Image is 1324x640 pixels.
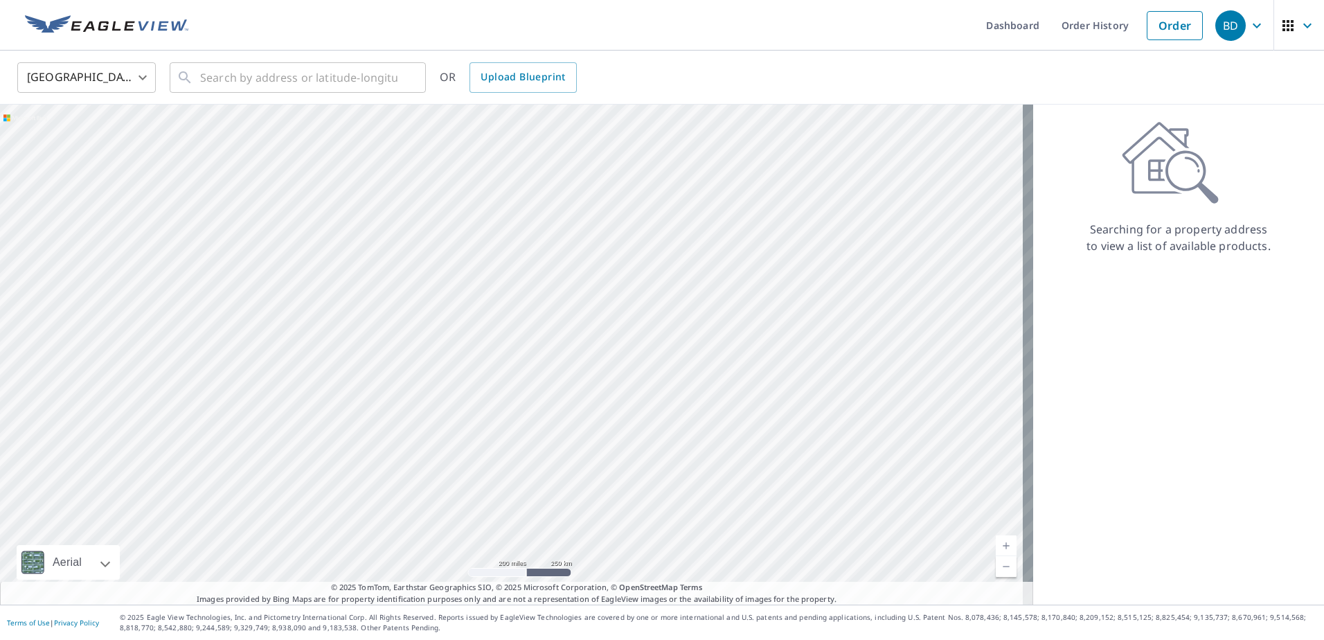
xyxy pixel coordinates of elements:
a: OpenStreetMap [619,582,677,592]
div: [GEOGRAPHIC_DATA] [17,58,156,97]
span: Upload Blueprint [481,69,565,86]
a: Terms [680,582,703,592]
a: Upload Blueprint [469,62,576,93]
p: © 2025 Eagle View Technologies, Inc. and Pictometry International Corp. All Rights Reserved. Repo... [120,612,1317,633]
a: Order [1147,11,1203,40]
input: Search by address or latitude-longitude [200,58,397,97]
div: Aerial [17,545,120,580]
span: © 2025 TomTom, Earthstar Geographics SIO, © 2025 Microsoft Corporation, © [331,582,703,594]
a: Terms of Use [7,618,50,628]
a: Privacy Policy [54,618,99,628]
p: | [7,619,99,627]
a: Current Level 5, Zoom In [996,535,1017,556]
div: Aerial [48,545,86,580]
p: Searching for a property address to view a list of available products. [1086,221,1271,254]
div: OR [440,62,577,93]
img: EV Logo [25,15,188,36]
div: BD [1215,10,1246,41]
a: Current Level 5, Zoom Out [996,556,1017,577]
